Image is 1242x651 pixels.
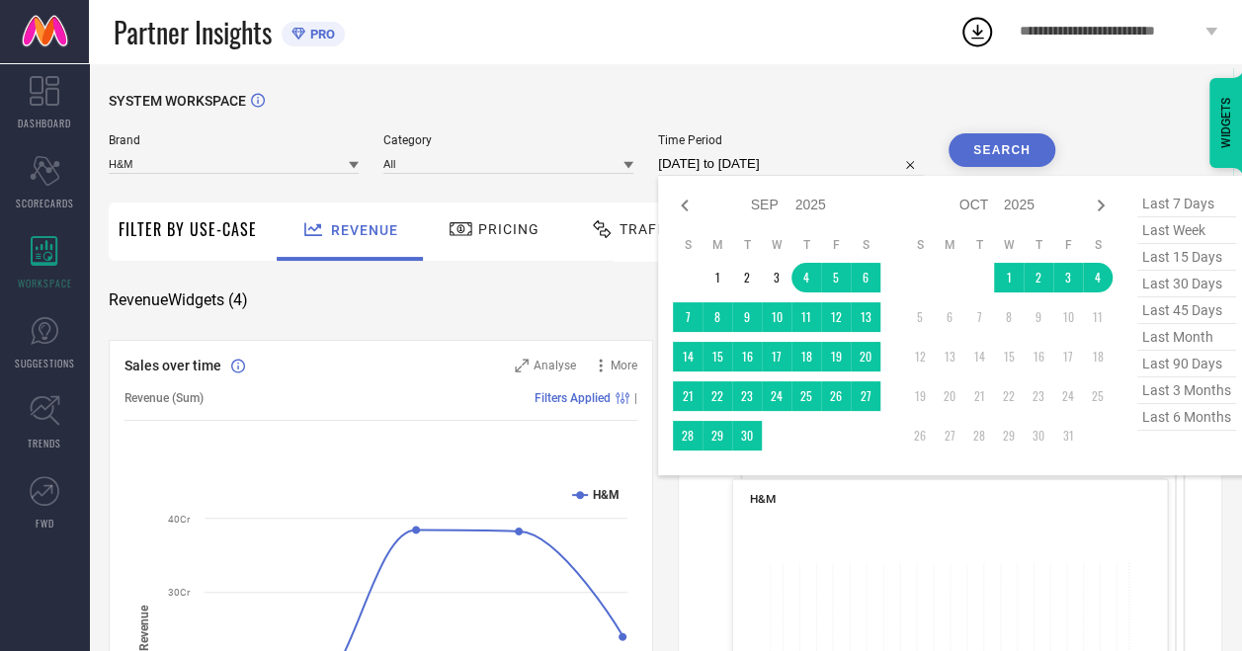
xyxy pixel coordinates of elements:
td: Fri Oct 17 2025 [1053,342,1083,371]
td: Sat Oct 18 2025 [1083,342,1113,371]
span: More [611,359,637,372]
td: Mon Oct 27 2025 [935,421,964,450]
td: Mon Oct 20 2025 [935,381,964,411]
td: Tue Sep 02 2025 [732,263,762,292]
div: Open download list [959,14,995,49]
td: Thu Sep 04 2025 [791,263,821,292]
th: Monday [935,237,964,253]
td: Sun Sep 28 2025 [673,421,703,450]
td: Thu Sep 18 2025 [791,342,821,371]
td: Tue Sep 23 2025 [732,381,762,411]
td: Mon Sep 15 2025 [703,342,732,371]
td: Wed Oct 15 2025 [994,342,1024,371]
div: Next month [1089,194,1113,217]
div: Previous month [673,194,697,217]
td: Fri Sep 05 2025 [821,263,851,292]
td: Tue Oct 28 2025 [964,421,994,450]
td: Thu Oct 09 2025 [1024,302,1053,332]
span: TRENDS [28,436,61,450]
td: Fri Sep 26 2025 [821,381,851,411]
th: Saturday [1083,237,1113,253]
td: Sun Sep 14 2025 [673,342,703,371]
span: PRO [305,27,335,41]
span: WORKSPACE [18,276,72,290]
td: Mon Sep 01 2025 [703,263,732,292]
td: Wed Oct 01 2025 [994,263,1024,292]
span: | [634,391,637,405]
td: Sat Oct 11 2025 [1083,302,1113,332]
span: Filters Applied [535,391,611,405]
span: SUGGESTIONS [15,356,75,370]
td: Sun Oct 05 2025 [905,302,935,332]
span: SCORECARDS [16,196,74,210]
span: last 7 days [1137,191,1236,217]
th: Thursday [1024,237,1053,253]
span: H&M [750,492,776,506]
td: Fri Oct 31 2025 [1053,421,1083,450]
span: last month [1137,324,1236,351]
td: Mon Sep 29 2025 [703,421,732,450]
tspan: Revenue [137,605,151,651]
td: Sat Oct 25 2025 [1083,381,1113,411]
td: Fri Oct 24 2025 [1053,381,1083,411]
span: SYSTEM WORKSPACE [109,93,246,109]
input: Select time period [658,152,924,176]
td: Sat Oct 04 2025 [1083,263,1113,292]
td: Fri Sep 12 2025 [821,302,851,332]
td: Sun Oct 12 2025 [905,342,935,371]
text: 40Cr [168,514,191,525]
span: Pricing [478,221,539,237]
span: Traffic [620,221,681,237]
th: Friday [1053,237,1083,253]
span: last 15 days [1137,244,1236,271]
td: Sat Sep 06 2025 [851,263,880,292]
td: Fri Oct 03 2025 [1053,263,1083,292]
th: Saturday [851,237,880,253]
td: Thu Oct 02 2025 [1024,263,1053,292]
td: Wed Sep 03 2025 [762,263,791,292]
td: Tue Sep 30 2025 [732,421,762,450]
td: Wed Sep 17 2025 [762,342,791,371]
span: FWD [36,516,54,530]
th: Monday [703,237,732,253]
td: Sat Sep 27 2025 [851,381,880,411]
td: Fri Oct 10 2025 [1053,302,1083,332]
td: Wed Oct 29 2025 [994,421,1024,450]
th: Sunday [905,237,935,253]
span: Revenue (Sum) [124,391,204,405]
span: last 30 days [1137,271,1236,297]
td: Mon Oct 13 2025 [935,342,964,371]
th: Tuesday [732,237,762,253]
span: DASHBOARD [18,116,71,130]
span: last 6 months [1137,404,1236,431]
th: Thursday [791,237,821,253]
td: Sun Sep 07 2025 [673,302,703,332]
td: Sat Sep 20 2025 [851,342,880,371]
span: last week [1137,217,1236,244]
td: Tue Oct 07 2025 [964,302,994,332]
span: Category [383,133,633,147]
text: 30Cr [168,587,191,598]
td: Mon Sep 22 2025 [703,381,732,411]
td: Wed Oct 22 2025 [994,381,1024,411]
span: last 45 days [1137,297,1236,324]
td: Sun Oct 26 2025 [905,421,935,450]
span: Time Period [658,133,924,147]
td: Thu Sep 11 2025 [791,302,821,332]
button: Search [949,133,1055,167]
span: last 90 days [1137,351,1236,377]
td: Wed Oct 08 2025 [994,302,1024,332]
td: Thu Oct 16 2025 [1024,342,1053,371]
span: Partner Insights [114,12,272,52]
td: Mon Sep 08 2025 [703,302,732,332]
span: Sales over time [124,358,221,373]
span: Brand [109,133,359,147]
td: Sun Oct 19 2025 [905,381,935,411]
th: Wednesday [762,237,791,253]
span: Revenue [331,222,398,238]
td: Wed Sep 24 2025 [762,381,791,411]
th: Sunday [673,237,703,253]
td: Thu Sep 25 2025 [791,381,821,411]
span: last 3 months [1137,377,1236,404]
span: Filter By Use-Case [119,217,257,241]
